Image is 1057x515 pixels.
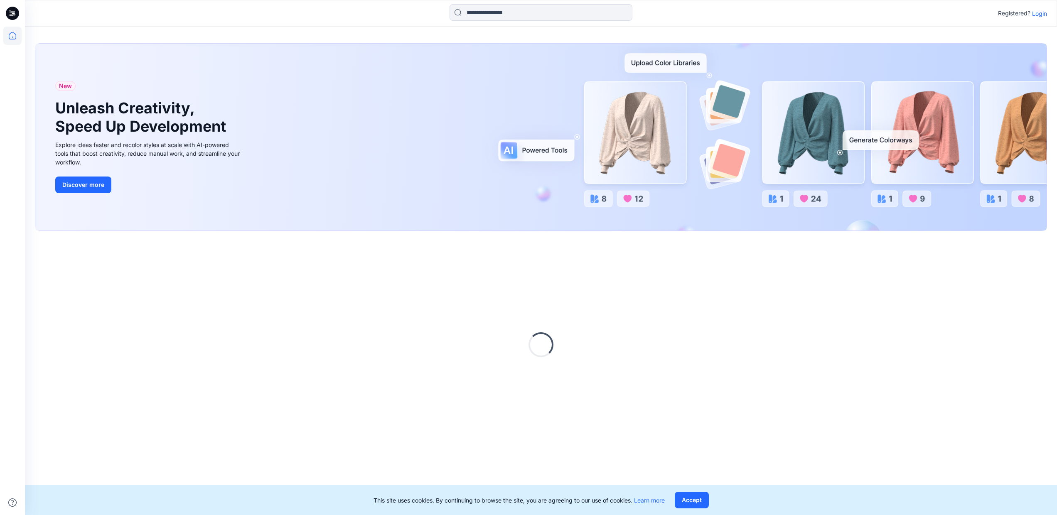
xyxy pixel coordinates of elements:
[998,8,1030,18] p: Registered?
[55,177,242,193] a: Discover more
[374,496,665,505] p: This site uses cookies. By continuing to browse the site, you are agreeing to our use of cookies.
[634,497,665,504] a: Learn more
[59,81,72,91] span: New
[55,99,230,135] h1: Unleash Creativity, Speed Up Development
[55,140,242,167] div: Explore ideas faster and recolor styles at scale with AI-powered tools that boost creativity, red...
[1032,9,1047,18] p: Login
[675,492,709,508] button: Accept
[55,177,111,193] button: Discover more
